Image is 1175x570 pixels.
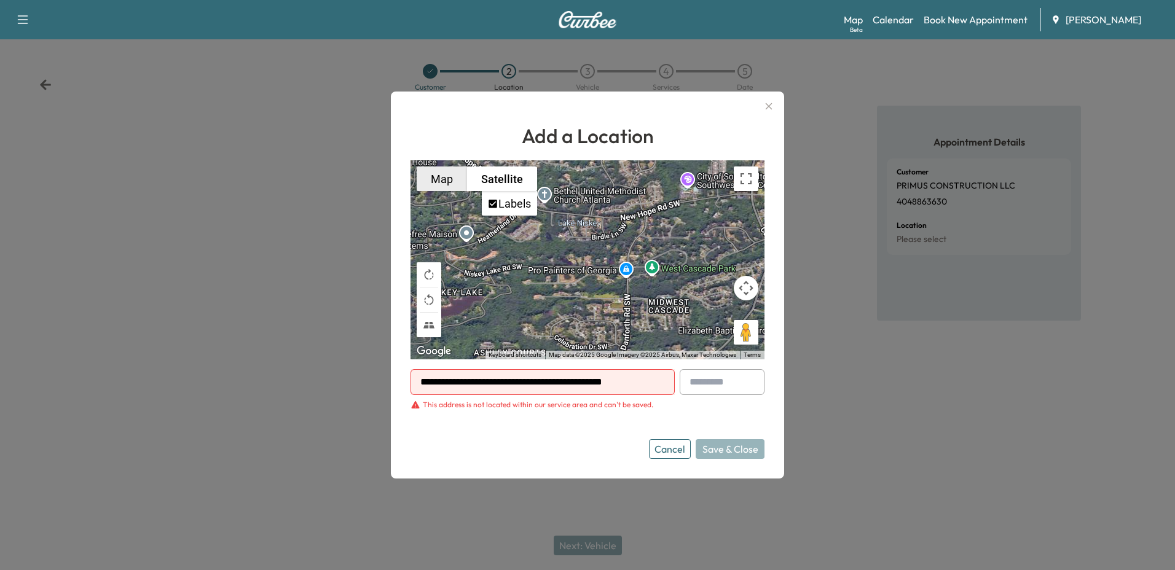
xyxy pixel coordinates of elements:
[924,12,1028,27] a: Book New Appointment
[734,166,758,191] button: Toggle fullscreen view
[850,25,863,34] div: Beta
[483,192,536,214] li: Labels
[498,197,531,210] label: Labels
[734,320,758,345] button: Drag Pegman onto the map to open Street View
[558,11,617,28] img: Curbee Logo
[411,121,764,150] h1: Add a Location
[873,12,914,27] a: Calendar
[417,287,441,312] button: Rotate map counterclockwise
[489,351,541,359] button: Keyboard shortcuts
[744,351,761,358] a: Terms
[649,439,691,459] button: Cancel
[1066,12,1141,27] span: [PERSON_NAME]
[417,166,467,191] button: Show street map
[549,351,736,358] span: Map data ©2025 Google Imagery ©2025 Airbus, Maxar Technologies
[414,343,454,359] a: Open this area in Google Maps (opens a new window)
[417,262,441,287] button: Rotate map clockwise
[844,12,863,27] a: MapBeta
[414,343,454,359] img: Google
[423,400,653,410] div: This address is not located within our service area and can't be saved.
[467,166,537,191] button: Show satellite imagery
[734,276,758,300] button: Map camera controls
[417,313,441,337] button: Tilt map
[482,191,537,216] ul: Show satellite imagery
